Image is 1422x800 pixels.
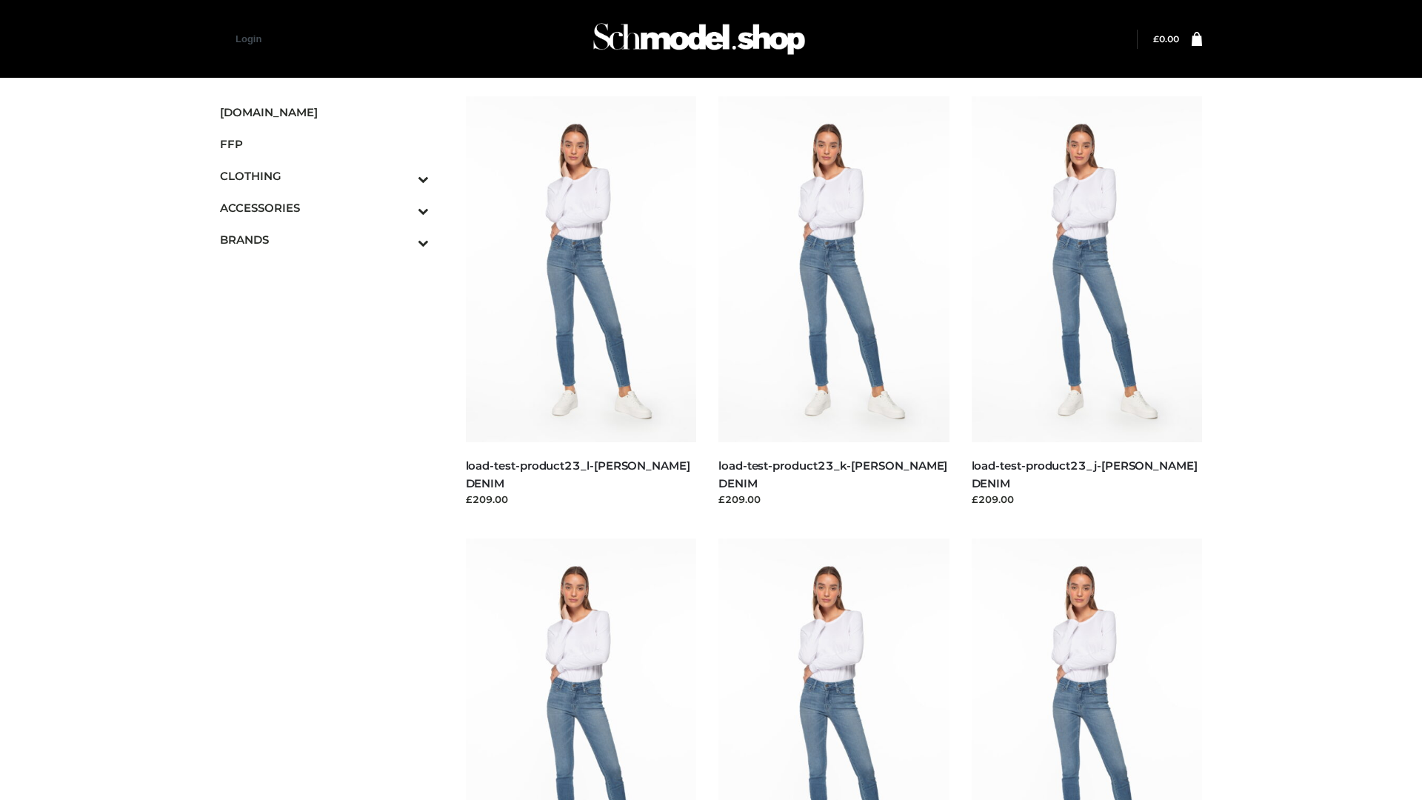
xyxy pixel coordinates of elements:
bdi: 0.00 [1153,33,1179,44]
button: Toggle Submenu [377,224,429,256]
span: CLOTHING [220,167,429,184]
a: BRANDSToggle Submenu [220,224,429,256]
div: £209.00 [466,492,697,507]
a: £0.00 [1153,33,1179,44]
a: FFP [220,128,429,160]
a: load-test-product23_j-[PERSON_NAME] DENIM [972,459,1198,490]
span: FFP [220,136,429,153]
span: [DOMAIN_NAME] [220,104,429,121]
a: [DOMAIN_NAME] [220,96,429,128]
span: BRANDS [220,231,429,248]
a: CLOTHINGToggle Submenu [220,160,429,192]
a: ACCESSORIESToggle Submenu [220,192,429,224]
button: Toggle Submenu [377,160,429,192]
div: £209.00 [718,492,949,507]
a: Login [236,33,261,44]
a: load-test-product23_l-[PERSON_NAME] DENIM [466,459,690,490]
span: £ [1153,33,1159,44]
div: £209.00 [972,492,1203,507]
a: load-test-product23_k-[PERSON_NAME] DENIM [718,459,947,490]
img: Schmodel Admin 964 [588,10,810,68]
button: Toggle Submenu [377,192,429,224]
span: ACCESSORIES [220,199,429,216]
